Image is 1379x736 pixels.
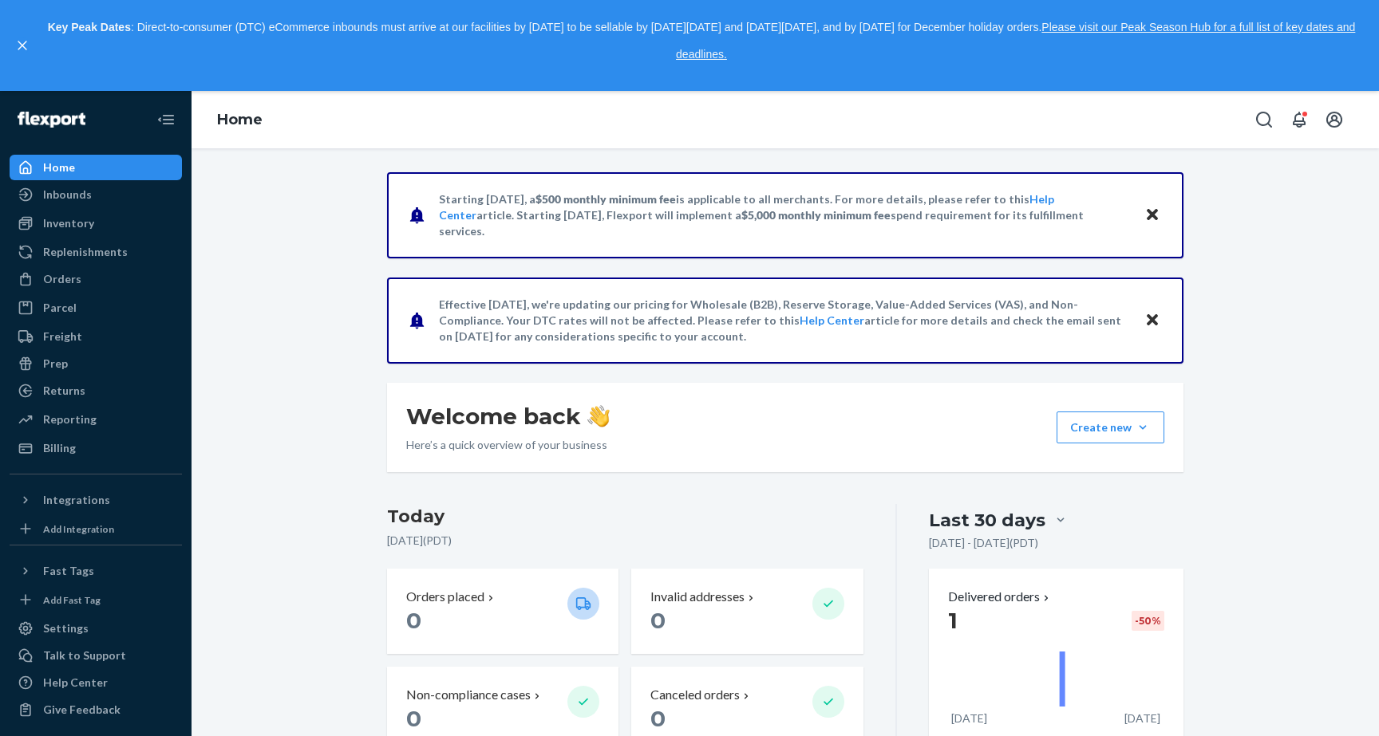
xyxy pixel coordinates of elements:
a: Returns [10,378,182,403]
a: Please visit our Peak Season Hub for a full list of key dates and deadlines. [676,21,1355,61]
div: Settings [43,620,89,636]
div: Help Center [43,675,108,691]
p: Here’s a quick overview of your business [406,437,610,453]
a: Freight [10,324,182,349]
div: Home [43,159,75,175]
div: -50 % [1132,611,1164,631]
button: Close [1142,204,1163,227]
a: Inbounds [10,182,182,207]
div: Fast Tags [43,563,94,579]
div: Replenishments [43,244,128,260]
strong: Key Peak Dates [48,21,131,33]
a: Add Integration [10,519,182,538]
a: Help Center [800,313,864,327]
button: Close Navigation [150,104,182,136]
div: Give Feedback [43,702,121,718]
div: Returns [43,383,85,399]
div: Inbounds [43,187,92,203]
p: Starting [DATE], a is applicable to all merchants. For more details, please refer to this article... [439,191,1129,239]
div: Last 30 days [929,508,1045,533]
ol: breadcrumbs [204,97,275,144]
div: Add Fast Tag [43,593,101,607]
button: Fast Tags [10,558,182,584]
a: Home [217,111,263,128]
a: Orders [10,266,182,292]
button: Open notifications [1283,104,1315,136]
a: Talk to Support [10,643,182,668]
div: Prep [43,356,68,372]
button: Invalid addresses 0 [631,569,863,654]
button: Integrations [10,487,182,513]
p: Effective [DATE], we're updating our pricing for Wholesale (B2B), Reserve Storage, Value-Added Se... [439,297,1129,344]
h3: Today [387,504,863,529]
div: Billing [43,440,76,456]
button: Open Search Box [1248,104,1280,136]
button: Give Feedback [10,697,182,722]
a: Reporting [10,407,182,432]
p: Invalid addresses [650,588,745,606]
button: Orders placed 0 [387,569,618,654]
a: Parcel [10,295,182,321]
p: Orders placed [406,588,484,606]
div: Orders [43,271,81,287]
span: 0 [650,705,666,732]
button: Create new [1057,411,1164,443]
h1: Welcome back [406,402,610,431]
span: 1 [948,607,958,634]
a: Prep [10,351,182,376]
p: [DATE] - [DATE] ( PDT ) [929,535,1038,551]
div: Parcel [43,300,77,316]
button: Open account menu [1318,104,1350,136]
img: hand-wave emoji [587,405,610,427]
button: Delivered orders [948,588,1053,606]
span: $500 monthly minimum fee [535,192,676,206]
p: Non-compliance cases [406,686,531,704]
a: Inventory [10,211,182,236]
div: Inventory [43,215,94,231]
span: 0 [650,607,666,634]
div: Integrations [43,492,110,508]
p: [DATE] [951,710,987,726]
span: $5,000 monthly minimum fee [741,208,891,222]
a: Help Center [10,670,182,695]
div: Add Integration [43,522,114,536]
a: Replenishments [10,239,182,265]
p: Canceled orders [650,686,740,704]
p: [DATE] ( PDT ) [387,533,863,549]
span: 0 [406,705,421,732]
a: Add Fast Tag [10,590,182,609]
a: Settings [10,616,182,641]
span: 0 [406,607,421,634]
img: Flexport logo [18,112,85,128]
a: Home [10,155,182,180]
a: Billing [10,435,182,461]
button: close, [14,37,30,53]
button: Close [1142,309,1163,333]
div: Freight [43,329,82,344]
p: [DATE] [1124,710,1160,726]
div: Talk to Support [43,647,126,663]
p: : Direct-to-consumer (DTC) eCommerce inbounds must arrive at our facilities by [DATE] to be sella... [38,14,1365,68]
div: Reporting [43,411,97,427]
